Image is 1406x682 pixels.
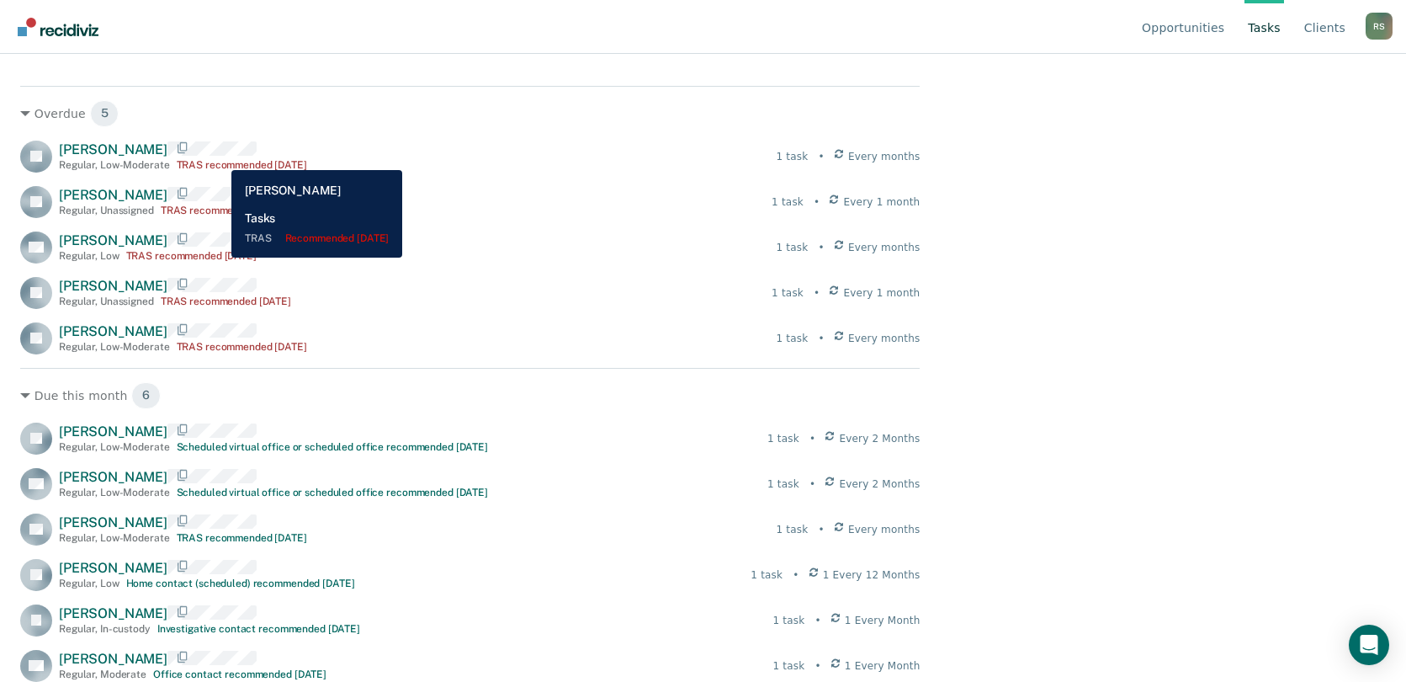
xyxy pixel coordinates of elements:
[59,187,167,203] span: [PERSON_NAME]
[59,250,119,262] div: Regular , Low
[818,522,824,537] div: •
[59,560,167,576] span: [PERSON_NAME]
[809,431,815,446] div: •
[59,669,146,680] div: Regular , Moderate
[59,605,167,621] span: [PERSON_NAME]
[793,567,799,583] div: •
[18,18,98,36] img: Recidiviz
[177,341,307,353] div: TRAS recommended [DATE]
[1366,13,1393,40] button: Profile dropdown button
[845,613,921,628] span: 1 Every Month
[59,487,170,498] div: Regular , Low-Moderate
[177,487,488,498] div: Scheduled virtual office or scheduled office recommended [DATE]
[59,623,151,635] div: Regular , In-custody
[767,431,799,446] div: 1 task
[59,424,167,440] span: [PERSON_NAME]
[1349,625,1389,665] div: Open Intercom Messenger
[59,469,167,485] span: [PERSON_NAME]
[59,514,167,530] span: [PERSON_NAME]
[59,323,167,339] span: [PERSON_NAME]
[59,578,119,589] div: Regular , Low
[177,532,307,544] div: TRAS recommended [DATE]
[751,567,783,583] div: 1 task
[777,149,809,164] div: 1 task
[823,567,921,583] span: 1 Every 12 Months
[126,578,355,589] div: Home contact (scheduled) recommended [DATE]
[839,477,920,492] span: Every 2 Months
[848,149,921,164] span: Every months
[848,240,921,255] span: Every months
[848,331,921,346] span: Every months
[1366,13,1393,40] div: R S
[59,141,167,157] span: [PERSON_NAME]
[59,159,170,171] div: Regular , Low-Moderate
[777,522,809,537] div: 1 task
[59,341,170,353] div: Regular , Low-Moderate
[59,441,170,453] div: Regular , Low-Moderate
[157,623,360,635] div: Investigative contact recommended [DATE]
[777,331,809,346] div: 1 task
[161,296,291,307] div: TRAS recommended [DATE]
[59,532,170,544] div: Regular , Low-Moderate
[772,658,804,674] div: 1 task
[59,296,154,307] div: Regular , Unassigned
[772,285,804,301] div: 1 task
[848,522,921,537] span: Every months
[814,285,820,301] div: •
[59,232,167,248] span: [PERSON_NAME]
[767,477,799,492] div: 1 task
[20,382,920,409] div: Due this month 6
[20,100,920,127] div: Overdue 5
[59,278,167,294] span: [PERSON_NAME]
[809,477,815,492] div: •
[814,613,820,628] div: •
[90,100,119,127] span: 5
[818,331,824,346] div: •
[59,651,167,667] span: [PERSON_NAME]
[59,205,154,216] div: Regular , Unassigned
[844,194,921,210] span: Every 1 month
[839,431,920,446] span: Every 2 Months
[772,194,804,210] div: 1 task
[772,613,804,628] div: 1 task
[845,658,921,674] span: 1 Every Month
[818,149,824,164] div: •
[161,205,291,216] div: TRAS recommended [DATE]
[177,159,307,171] div: TRAS recommended [DATE]
[814,194,820,210] div: •
[153,669,326,680] div: Office contact recommended [DATE]
[177,441,488,453] div: Scheduled virtual office or scheduled office recommended [DATE]
[844,285,921,301] span: Every 1 month
[131,382,161,409] span: 6
[814,658,820,674] div: •
[777,240,809,255] div: 1 task
[126,250,257,262] div: TRAS recommended [DATE]
[818,240,824,255] div: •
